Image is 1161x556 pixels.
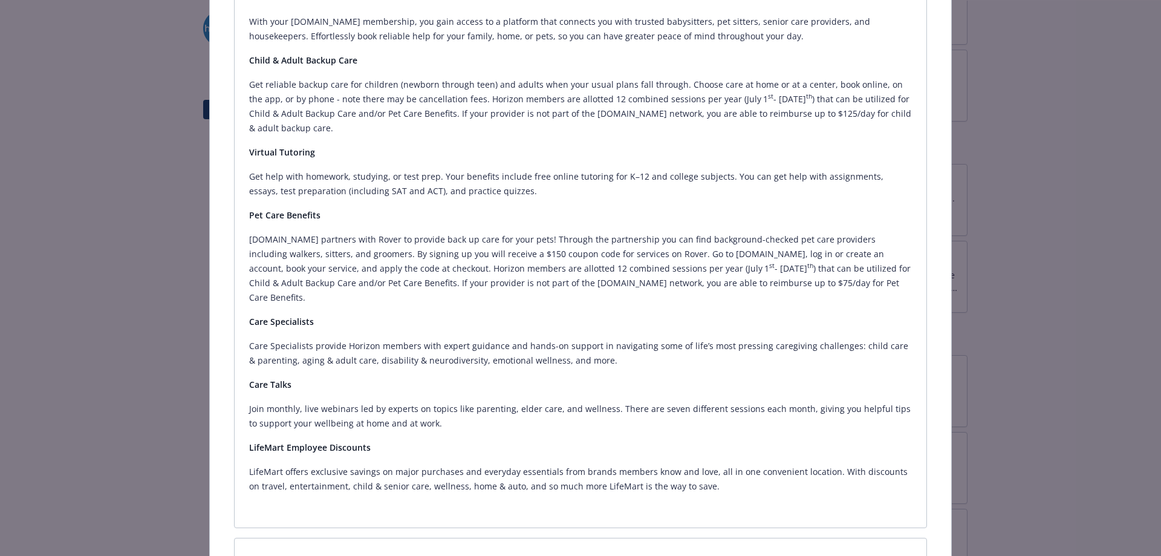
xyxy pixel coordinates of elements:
strong: Pet Care Benefits [249,209,320,221]
p: [DOMAIN_NAME] partners with Rover to provide back up care for your pets! Through the partnership ... [249,232,912,305]
sup: st [769,261,775,270]
p: With your [DOMAIN_NAME] membership, you gain access to a platform that connects you with trusted ... [249,15,912,44]
sup: th [806,92,812,100]
strong: Virtual Tutoring [249,146,315,158]
strong: Child & Adult Backup Care [249,54,357,66]
strong: Care Talks [249,379,291,390]
strong: LifeMart Employee Discounts [249,442,371,453]
sup: st [768,92,773,100]
p: Care Specialists provide Horizon members with expert guidance and hands-on support in navigating ... [249,339,912,368]
p: Get help with homework, studying, or test prep. Your benefits include free online tutoring for K–... [249,169,912,198]
sup: th [807,261,813,270]
p: LifeMart offers exclusive savings on major purchases and everyday essentials from brands members ... [249,465,912,494]
p: Join monthly, live webinars led by experts on topics like parenting, elder care, and wellness. Th... [249,402,912,431]
strong: Care Specialists [249,316,314,327]
p: Get reliable backup care for children (newborn through teen) and adults when your usual plans fal... [249,77,912,136]
div: Benefit Plan Details [235,5,927,528]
